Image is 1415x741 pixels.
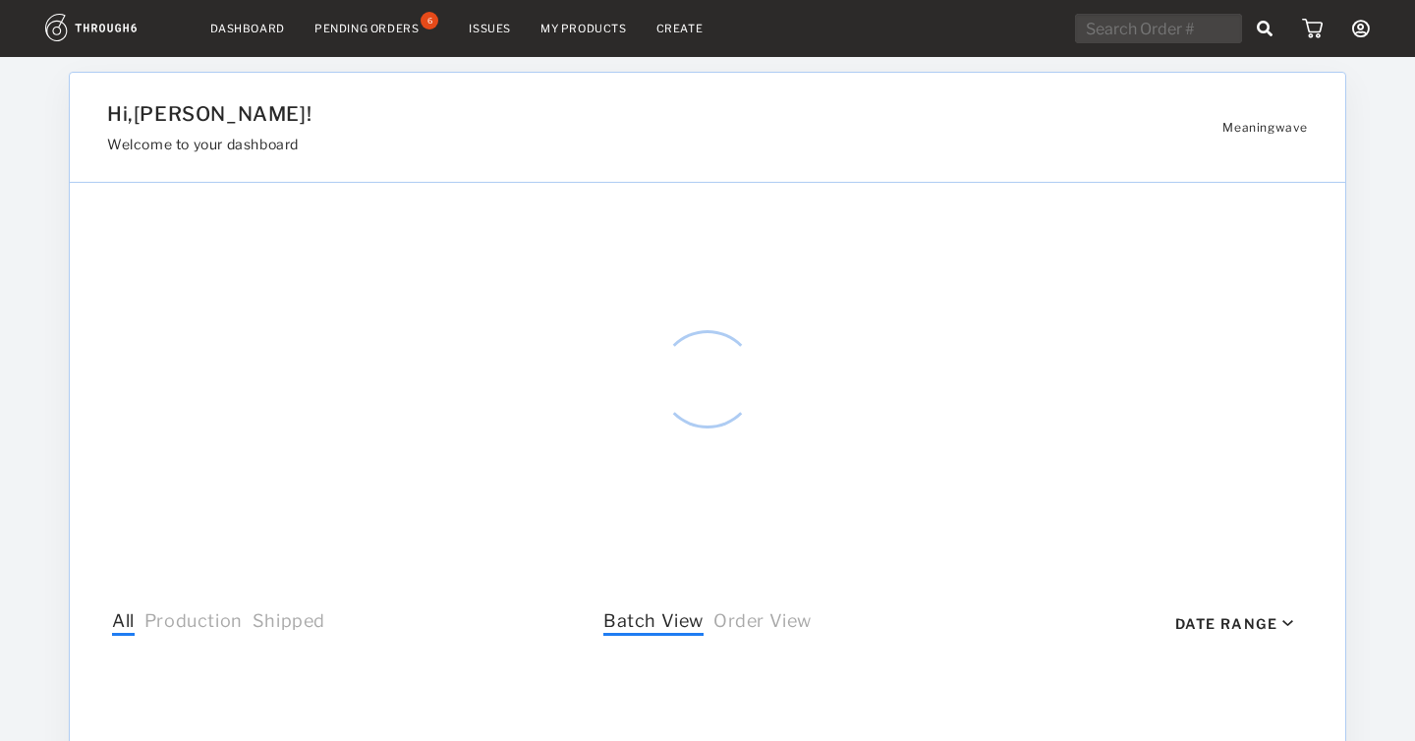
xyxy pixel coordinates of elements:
[314,22,419,35] div: Pending Orders
[469,22,511,35] a: Issues
[45,14,181,41] img: logo.1c10ca64.svg
[1302,19,1323,38] img: icon_cart.dab5cea1.svg
[253,610,325,636] span: Shipped
[421,12,438,29] div: 6
[107,102,1105,126] h1: Hi, [PERSON_NAME] !
[1075,14,1242,43] input: Search Order #
[107,136,1105,152] h3: Welcome to your dashboard
[210,22,285,35] a: Dashboard
[1282,620,1293,627] img: icon_caret_down_black.69fb8af9.svg
[713,610,812,636] span: Order View
[112,610,135,636] span: All
[1222,120,1308,135] span: Meaningwave
[314,20,439,37] a: Pending Orders6
[144,610,243,636] span: Production
[1175,615,1277,632] div: Date Range
[603,610,704,636] span: Batch View
[656,22,704,35] a: Create
[540,22,627,35] a: My Products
